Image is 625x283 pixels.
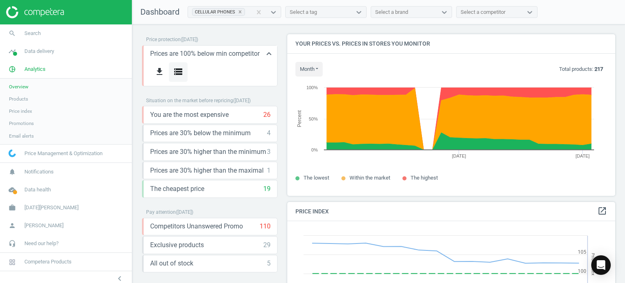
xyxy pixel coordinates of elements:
[263,110,271,119] div: 26
[578,249,586,255] text: 105
[267,166,271,175] div: 1
[4,44,20,59] i: timeline
[146,98,233,103] span: Situation on the market before repricing
[146,209,176,215] span: Pay attention
[150,166,264,175] span: Prices are 30% higher than the maximal
[150,241,204,250] span: Exclusive products
[287,202,615,221] h4: Price Index
[192,9,236,15] div: CELLULAR PHONES
[311,147,318,152] text: 0%
[306,85,318,90] text: 100%
[578,268,586,274] text: 100
[150,62,169,81] button: get_app
[452,154,466,158] tspan: [DATE]
[150,184,204,193] span: The cheapest price
[150,147,266,156] span: Prices are 30% higher than the minimum
[411,175,438,181] span: The highest
[181,37,198,42] span: ( [DATE] )
[24,30,41,37] span: Search
[597,206,607,217] a: open_in_new
[375,9,408,16] div: Select a brand
[591,255,611,275] div: Open Intercom Messenger
[169,62,188,81] button: storage
[9,83,28,90] span: Overview
[261,46,277,62] button: keyboard_arrow_up
[150,110,229,119] span: You are the most expensive
[24,66,46,73] span: Analytics
[4,61,20,77] i: pie_chart_outlined
[173,67,183,77] i: storage
[594,66,603,72] b: 217
[4,218,20,233] i: person
[140,7,179,17] span: Dashboard
[9,96,28,102] span: Products
[4,236,20,251] i: headset_mic
[4,182,20,197] i: cloud_done
[9,149,16,157] img: wGWNvw8QSZomAAAAABJRU5ErkJggg==
[267,147,271,156] div: 3
[295,62,323,77] button: month
[150,49,260,58] span: Prices are 100% below min competitor
[267,129,271,138] div: 4
[304,175,329,181] span: The lowest
[150,222,243,231] span: Competitors Unanswered Promo
[150,259,193,268] span: All out of stock
[24,186,51,193] span: Data health
[590,253,596,275] tspan: Price Index
[461,9,505,16] div: Select a competitor
[150,129,251,138] span: Prices are 30% below the minimum
[575,154,590,158] tspan: [DATE]
[267,259,271,268] div: 5
[6,6,64,18] img: ajHJNr6hYgQAAAAASUVORK5CYII=
[24,240,59,247] span: Need our help?
[290,9,317,16] div: Select a tag
[263,184,271,193] div: 19
[24,222,63,229] span: [PERSON_NAME]
[9,120,34,127] span: Promotions
[24,258,72,265] span: Competera Products
[297,110,302,127] tspan: Percent
[155,67,164,77] i: get_app
[24,204,79,211] span: [DATE][PERSON_NAME]
[264,49,274,59] i: keyboard_arrow_up
[146,37,181,42] span: Price protection
[24,48,54,55] span: Data delivery
[559,66,603,73] p: Total products:
[176,209,193,215] span: ( [DATE] )
[263,241,271,250] div: 29
[24,150,103,157] span: Price Management & Optimization
[24,168,54,176] span: Notifications
[4,26,20,41] i: search
[309,116,318,121] text: 50%
[350,175,390,181] span: Within the market
[9,108,32,114] span: Price index
[287,34,615,53] h4: Your prices vs. prices in stores you monitor
[4,200,20,215] i: work
[4,164,20,180] i: notifications
[260,222,271,231] div: 110
[233,98,251,103] span: ( [DATE] )
[9,133,34,139] span: Email alerts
